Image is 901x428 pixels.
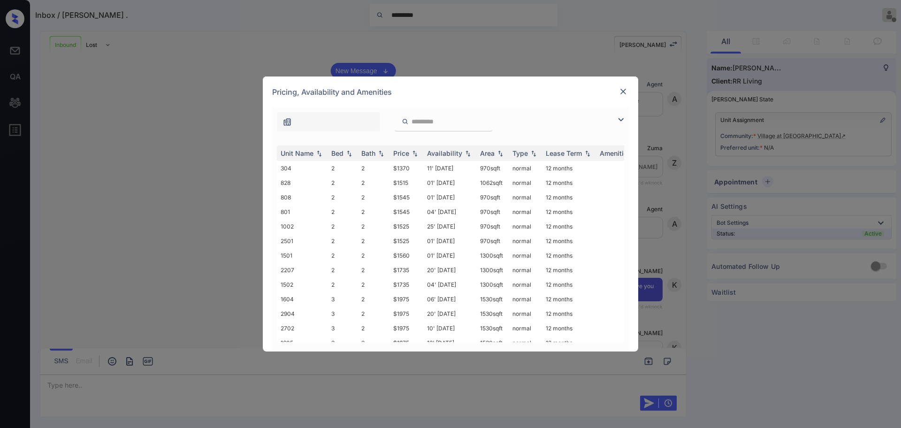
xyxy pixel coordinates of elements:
[600,149,631,157] div: Amenities
[476,234,509,248] td: 970 sqft
[423,263,476,277] td: 20' [DATE]
[389,336,423,350] td: $1975
[476,263,509,277] td: 1300 sqft
[509,292,542,306] td: normal
[542,234,596,248] td: 12 months
[529,150,538,157] img: sorting
[476,277,509,292] td: 1300 sqft
[423,321,476,336] td: 10' [DATE]
[283,117,292,127] img: icon-zuma
[277,190,328,205] td: 808
[476,176,509,190] td: 1062 sqft
[423,219,476,234] td: 25' [DATE]
[423,190,476,205] td: 01' [DATE]
[328,277,358,292] td: 2
[476,219,509,234] td: 970 sqft
[476,321,509,336] td: 1530 sqft
[476,161,509,176] td: 970 sqft
[277,336,328,350] td: 1605
[509,161,542,176] td: normal
[476,248,509,263] td: 1300 sqft
[389,263,423,277] td: $1735
[328,234,358,248] td: 2
[281,149,313,157] div: Unit Name
[358,248,389,263] td: 2
[358,190,389,205] td: 2
[509,234,542,248] td: normal
[328,292,358,306] td: 3
[583,150,592,157] img: sorting
[358,263,389,277] td: 2
[546,149,582,157] div: Lease Term
[328,336,358,350] td: 3
[427,149,462,157] div: Availability
[423,176,476,190] td: 01' [DATE]
[358,234,389,248] td: 2
[393,149,409,157] div: Price
[542,161,596,176] td: 12 months
[423,205,476,219] td: 04' [DATE]
[328,248,358,263] td: 2
[542,321,596,336] td: 12 months
[277,176,328,190] td: 828
[358,205,389,219] td: 2
[410,150,420,157] img: sorting
[509,190,542,205] td: normal
[389,292,423,306] td: $1975
[509,263,542,277] td: normal
[509,205,542,219] td: normal
[277,161,328,176] td: 304
[389,161,423,176] td: $1370
[277,219,328,234] td: 1002
[277,248,328,263] td: 1501
[389,176,423,190] td: $1515
[331,149,344,157] div: Bed
[402,117,409,126] img: icon-zuma
[328,205,358,219] td: 2
[423,234,476,248] td: 01' [DATE]
[358,292,389,306] td: 2
[328,321,358,336] td: 3
[314,150,324,157] img: sorting
[389,306,423,321] td: $1975
[389,190,423,205] td: $1545
[496,150,505,157] img: sorting
[509,336,542,350] td: normal
[277,234,328,248] td: 2501
[423,292,476,306] td: 06' [DATE]
[376,150,386,157] img: sorting
[509,306,542,321] td: normal
[542,176,596,190] td: 12 months
[509,321,542,336] td: normal
[344,150,354,157] img: sorting
[423,248,476,263] td: 01' [DATE]
[509,176,542,190] td: normal
[358,277,389,292] td: 2
[389,277,423,292] td: $1735
[277,292,328,306] td: 1604
[358,306,389,321] td: 2
[389,248,423,263] td: $1560
[423,306,476,321] td: 20' [DATE]
[277,306,328,321] td: 2904
[476,336,509,350] td: 1530 sqft
[542,190,596,205] td: 12 months
[542,306,596,321] td: 12 months
[389,205,423,219] td: $1545
[618,87,628,96] img: close
[476,306,509,321] td: 1530 sqft
[389,234,423,248] td: $1525
[463,150,473,157] img: sorting
[277,205,328,219] td: 801
[509,248,542,263] td: normal
[615,114,626,125] img: icon-zuma
[542,248,596,263] td: 12 months
[277,263,328,277] td: 2207
[542,277,596,292] td: 12 months
[358,176,389,190] td: 2
[358,219,389,234] td: 2
[542,219,596,234] td: 12 months
[263,76,638,107] div: Pricing, Availability and Amenities
[423,277,476,292] td: 04' [DATE]
[358,321,389,336] td: 2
